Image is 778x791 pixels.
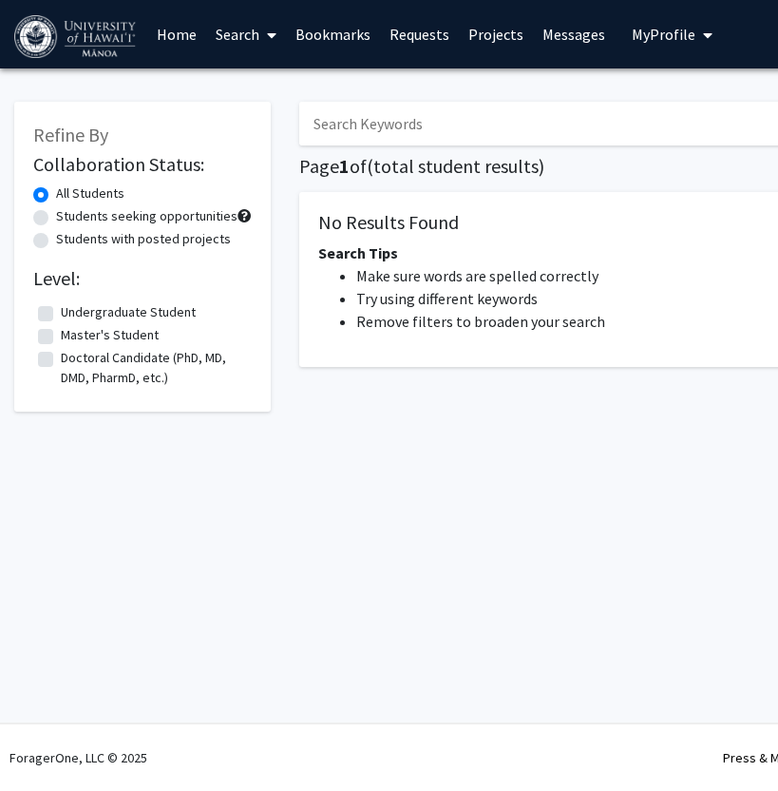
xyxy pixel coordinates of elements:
[206,1,286,68] a: Search
[339,154,350,178] span: 1
[56,229,231,249] label: Students with posted projects
[61,325,159,345] label: Master's Student
[56,183,124,203] label: All Students
[61,348,247,388] label: Doctoral Candidate (PhD, MD, DMD, PharmD, etc.)
[286,1,380,68] a: Bookmarks
[33,123,108,146] span: Refine By
[33,267,252,290] h2: Level:
[56,206,237,226] label: Students seeking opportunities
[632,25,695,44] span: My Profile
[14,705,81,777] iframe: Chat
[318,243,398,262] span: Search Tips
[147,1,206,68] a: Home
[14,15,140,58] img: University of Hawaiʻi at Mānoa Logo
[61,302,196,322] label: Undergraduate Student
[533,1,615,68] a: Messages
[380,1,459,68] a: Requests
[33,153,252,176] h2: Collaboration Status:
[9,724,147,791] div: ForagerOne, LLC © 2025
[459,1,533,68] a: Projects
